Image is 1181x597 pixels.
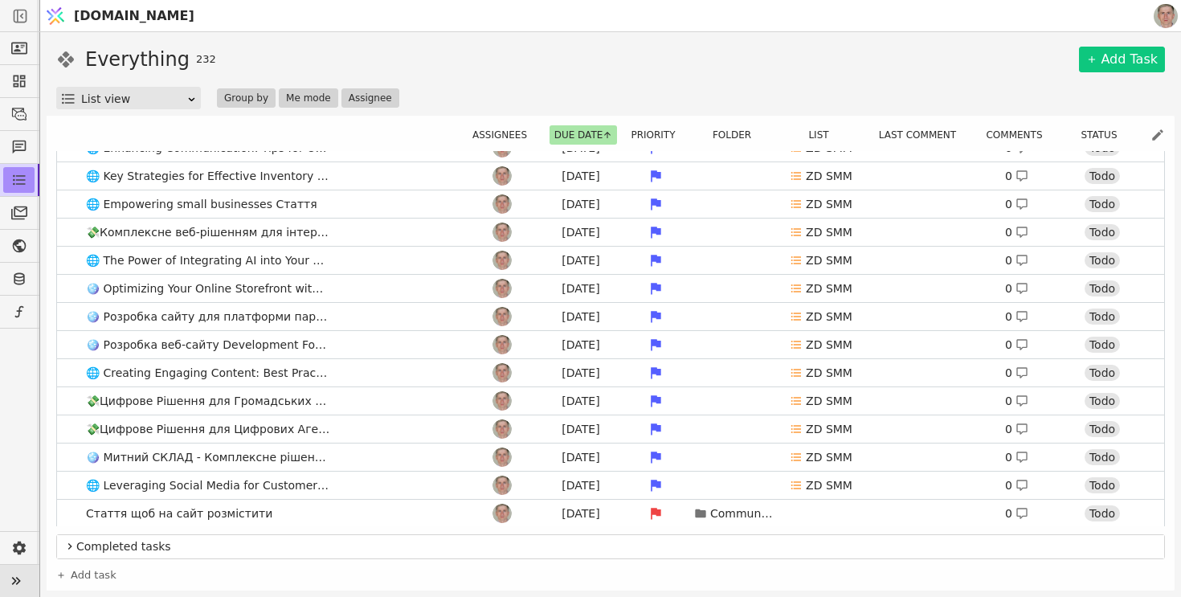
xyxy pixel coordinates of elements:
[1085,337,1120,353] div: Todo
[57,500,1164,527] a: Стаття щоб на сайт розміститиРо[DATE]Community0 Todo
[492,504,512,523] img: Ро
[806,393,852,410] p: ZD SMM
[43,1,67,31] img: Logo
[545,280,617,297] div: [DATE]
[1005,365,1028,382] div: 0
[806,449,852,466] p: ZD SMM
[492,391,512,411] img: Ро
[806,309,852,325] p: ZD SMM
[492,448,512,467] img: Ро
[196,51,216,67] span: 232
[80,305,337,329] span: 🪩 Розробка сайту для платформи партнера [DOMAIN_NAME]
[870,125,975,145] div: Last comment
[547,125,619,145] div: Due date
[1079,47,1165,72] a: Add Task
[1085,168,1120,184] div: Todo
[85,45,190,74] h1: Everything
[492,251,512,270] img: Ро
[492,194,512,214] img: Ро
[806,168,852,185] p: ZD SMM
[1005,477,1028,494] div: 0
[57,472,1164,499] a: 🌐 Leveraging Social Media for Customer Service ExcellenceРо[DATE]ZD SMM0 Todo
[1005,505,1028,522] div: 0
[80,446,337,469] span: 🪩 Митний СКЛАД - Комплексне рішення електронної комерції
[545,505,617,522] div: [DATE]
[76,538,1158,555] span: Completed tasks
[81,88,186,110] div: List view
[57,359,1164,386] a: 🌐 Creating Engaging Content: Best Practices with [DOMAIN_NAME]’s CMSРо[DATE]ZD SMM0 Todo
[1085,252,1120,268] div: Todo
[1085,196,1120,212] div: Todo
[341,88,399,108] button: Assignee
[1085,449,1120,465] div: Todo
[806,224,852,241] p: ZD SMM
[550,125,618,145] button: Due date
[1005,393,1028,410] div: 0
[492,279,512,298] img: Ро
[80,221,337,244] span: 💸Комплексне веб-рішенням для інтернет-магазинів від Zona Digital
[1005,421,1028,438] div: 0
[545,196,617,213] div: [DATE]
[806,252,852,269] p: ZD SMM
[806,280,852,297] p: ZD SMM
[80,362,337,385] span: 🌐 Creating Engaging Content: Best Practices with [DOMAIN_NAME]’s CMS
[874,125,971,145] button: Last comment
[71,567,116,583] span: Add task
[468,125,541,145] button: Assignees
[981,125,1056,145] button: Comments
[1085,421,1120,437] div: Todo
[57,415,1164,443] a: 💸Цифрове Рішення для Цифрових Агентств та Вебстудій: Повний Інструментарій для УспіхуРо[DATE]ZD S...
[279,88,338,108] button: Me mode
[545,168,617,185] div: [DATE]
[1076,125,1131,145] button: Status
[545,365,617,382] div: [DATE]
[1085,477,1120,493] div: Todo
[545,421,617,438] div: [DATE]
[80,390,337,413] span: 💸Цифрове Рішення для Громадських Організацій: Повний Комплект Інструментів для Ефективної Роботи
[1005,309,1028,325] div: 0
[545,393,617,410] div: [DATE]
[710,505,774,522] p: Community
[80,249,337,272] span: 🌐 The Power of Integrating AI into Your Business Operations
[626,125,689,145] button: Priority
[1005,196,1028,213] div: 0
[545,449,617,466] div: [DATE]
[492,223,512,242] img: Ро
[57,275,1164,302] a: 🪩 Optimizing Your Online Storefront with [DOMAIN_NAME]'s Website BuilderРо[DATE]ZD SMM0 Todo
[806,421,852,438] p: ZD SMM
[80,277,337,301] span: 🪩 Optimizing Your Online Storefront with [DOMAIN_NAME]'s Website Builder
[492,307,512,326] img: Ро
[806,477,852,494] p: ZD SMM
[74,6,194,26] span: [DOMAIN_NAME]
[1005,168,1028,185] div: 0
[80,502,279,525] span: Стаття щоб на сайт розмістити
[1005,252,1028,269] div: 0
[1064,125,1144,145] div: Status
[981,125,1057,145] div: Comments
[57,190,1164,218] a: 🌐 Empowering small businesses СтаттяРо[DATE]ZD SMM0 Todo
[492,363,512,382] img: Ро
[217,88,276,108] button: Group by
[57,219,1164,246] a: 💸Комплексне веб-рішенням для інтернет-магазинів від Zona DigitalРо[DATE]ZD SMM0 Todo
[1085,224,1120,240] div: Todo
[1085,309,1120,325] div: Todo
[80,333,337,357] span: 🪩 Розробка веб-сайту Development Foundation
[1005,449,1028,466] div: 0
[1005,337,1028,354] div: 0
[1005,280,1028,297] div: 0
[56,567,116,583] a: Add task
[545,224,617,241] div: [DATE]
[80,165,337,188] span: 🌐 Key Strategies for Effective Inventory Management in [DOMAIN_NAME]
[57,303,1164,330] a: 🪩 Розробка сайту для платформи партнера [DOMAIN_NAME]Ро[DATE]ZD SMM0 Todo
[545,477,617,494] div: [DATE]
[1154,4,1178,28] img: 1560949290925-CROPPED-IMG_0201-2-.jpg
[80,193,324,216] span: 🌐 Empowering small businesses Стаття
[1085,365,1120,381] div: Todo
[1085,280,1120,296] div: Todo
[806,365,852,382] p: ZD SMM
[545,309,617,325] div: [DATE]
[492,335,512,354] img: Ро
[80,474,337,497] span: 🌐 Leveraging Social Media for Customer Service Excellence
[57,331,1164,358] a: 🪩 Розробка веб-сайту Development FoundationРо[DATE]ZD SMM0 Todo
